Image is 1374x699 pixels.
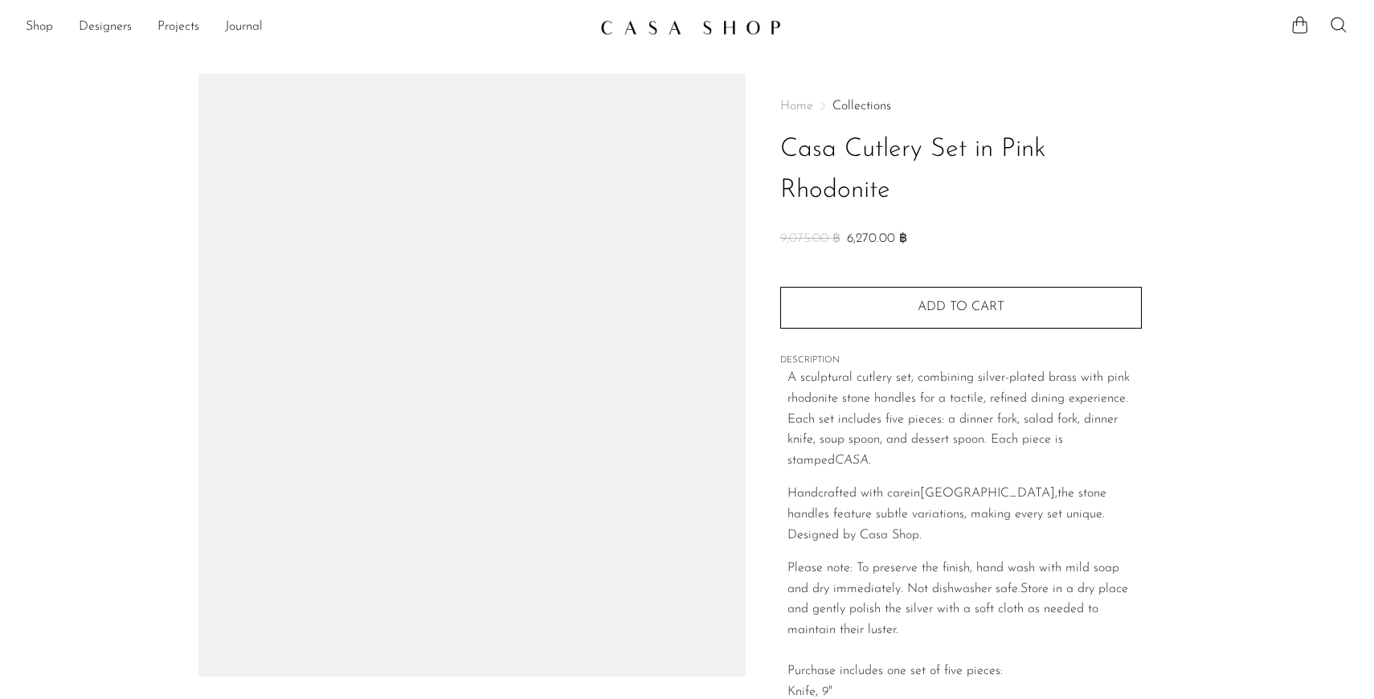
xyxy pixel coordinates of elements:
[79,17,132,38] a: Designers
[780,129,1142,211] h1: Casa Cutlery Set in Pink Rhodonite
[780,100,813,112] span: Home
[847,232,907,245] span: 6,270.00 ฿
[780,100,1142,112] nav: Breadcrumbs
[780,232,840,245] span: 9,075.00 ฿
[910,487,920,500] span: in
[835,454,871,467] em: CASA.
[918,300,1004,313] span: Add to cart
[787,368,1142,471] p: A sculptural cutlery set, combining silver-plated brass with pink rhodonite stone handles for a t...
[26,14,587,41] nav: Desktop navigation
[780,287,1142,329] button: Add to cart
[225,17,263,38] a: Journal
[26,14,587,41] ul: NEW HEADER MENU
[797,529,922,542] span: esigned by Casa Shop.
[920,487,1057,500] span: [GEOGRAPHIC_DATA],
[26,17,53,38] a: Shop
[157,17,199,38] a: Projects
[780,354,1142,368] span: DESCRIPTION
[787,484,1142,546] p: Handcrafted with care the stone handles feature subtle variations, making every set unique. D
[832,100,891,112] a: Collections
